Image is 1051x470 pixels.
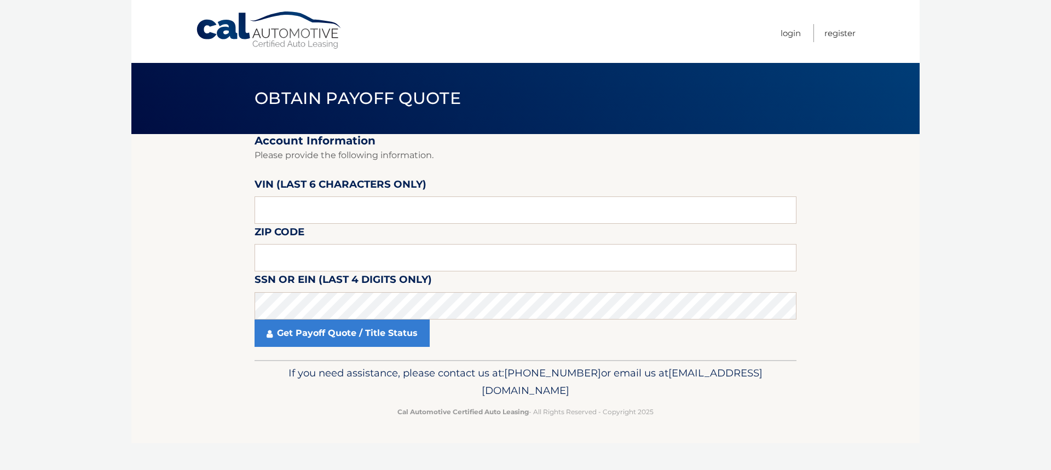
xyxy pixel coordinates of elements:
[262,406,789,417] p: - All Rights Reserved - Copyright 2025
[262,364,789,399] p: If you need assistance, please contact us at: or email us at
[824,24,856,42] a: Register
[397,408,529,416] strong: Cal Automotive Certified Auto Leasing
[255,134,796,148] h2: Account Information
[255,224,304,244] label: Zip Code
[504,367,601,379] span: [PHONE_NUMBER]
[255,271,432,292] label: SSN or EIN (last 4 digits only)
[255,148,796,163] p: Please provide the following information.
[255,176,426,196] label: VIN (last 6 characters only)
[781,24,801,42] a: Login
[255,88,461,108] span: Obtain Payoff Quote
[195,11,343,50] a: Cal Automotive
[255,320,430,347] a: Get Payoff Quote / Title Status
